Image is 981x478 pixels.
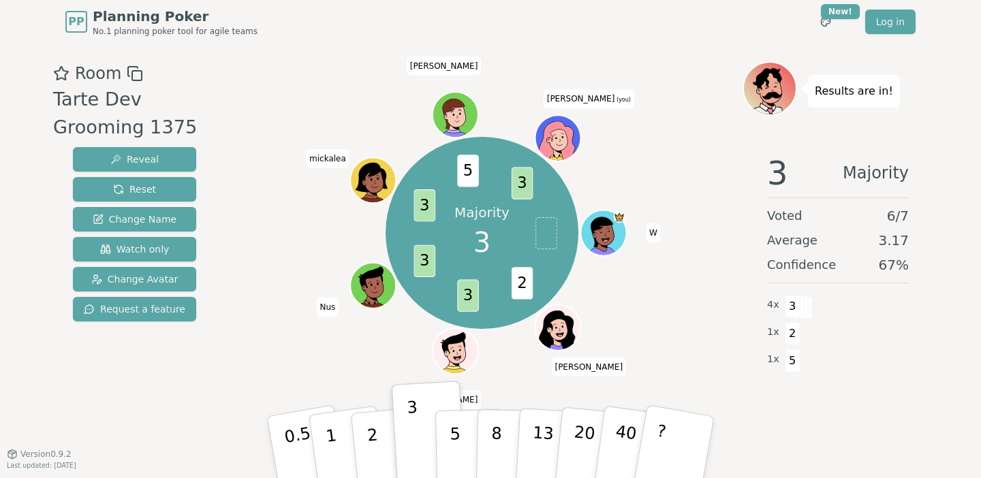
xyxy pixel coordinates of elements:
[887,206,909,225] span: 6 / 7
[7,462,76,469] span: Last updated: [DATE]
[75,61,121,86] span: Room
[53,61,69,86] button: Add as favourite
[73,267,196,291] button: Change Avatar
[73,147,196,172] button: Reveal
[767,325,779,340] span: 1 x
[84,302,185,316] span: Request a feature
[767,231,817,250] span: Average
[767,298,779,313] span: 4 x
[767,352,779,367] span: 1 x
[457,155,479,187] span: 5
[306,149,349,168] span: Click to change your name
[100,242,170,256] span: Watch only
[73,177,196,202] button: Reset
[407,398,422,472] p: 3
[93,26,258,37] span: No.1 planning poker tool for agile teams
[511,167,533,199] span: 3
[73,207,196,232] button: Change Name
[93,212,176,226] span: Change Name
[544,90,634,109] span: Click to change your name
[646,223,661,242] span: Click to change your name
[785,295,800,318] span: 3
[414,189,435,221] span: 3
[414,244,435,276] span: 3
[7,449,72,460] button: Version0.9.2
[65,7,258,37] a: PPPlanning PokerNo.1 planning poker tool for agile teams
[68,14,84,30] span: PP
[813,10,838,34] button: New!
[110,153,159,166] span: Reveal
[407,390,482,409] span: Click to change your name
[767,157,788,189] span: 3
[785,349,800,372] span: 5
[536,117,579,160] button: Click to change your avatar
[815,82,893,101] p: Results are in!
[20,449,72,460] span: Version 0.9.2
[767,206,803,225] span: Voted
[865,10,916,34] a: Log in
[551,357,626,377] span: Click to change your name
[113,182,156,196] span: Reset
[73,297,196,321] button: Request a feature
[454,203,510,222] p: Majority
[785,322,800,345] span: 2
[821,4,860,19] div: New!
[614,97,631,103] span: (you)
[457,279,479,311] span: 3
[73,237,196,261] button: Watch only
[879,255,909,274] span: 67 %
[407,57,482,76] span: Click to change your name
[93,7,258,26] span: Planning Poker
[843,157,909,189] span: Majority
[91,272,178,286] span: Change Avatar
[511,267,533,299] span: 2
[613,212,625,223] span: W is the host
[767,255,836,274] span: Confidence
[53,86,221,142] div: Tarte Dev Grooming 1375
[473,222,490,263] span: 3
[878,231,909,250] span: 3.17
[317,298,339,317] span: Click to change your name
